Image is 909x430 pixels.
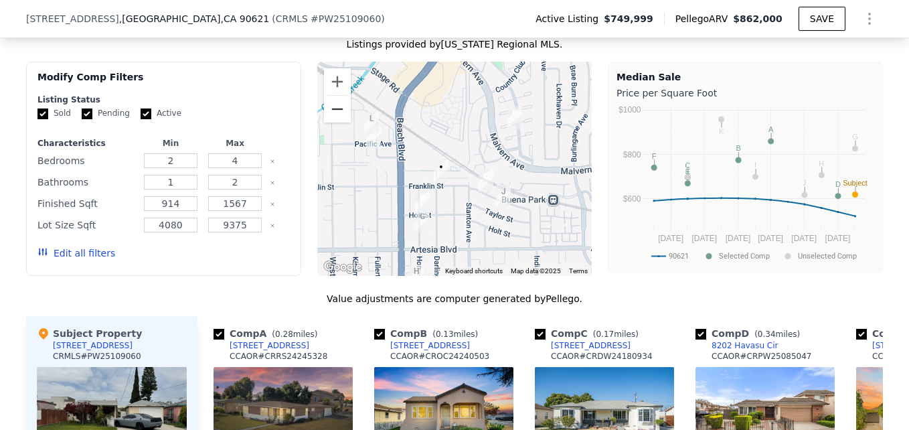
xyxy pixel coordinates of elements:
text: 90621 [669,252,689,261]
span: Active Listing [535,12,604,25]
text: Unselected Comp [798,252,857,261]
text: [DATE] [825,234,851,243]
input: Active [141,109,151,119]
a: [STREET_ADDRESS] [535,340,631,351]
text: [DATE] [726,234,751,243]
span: ( miles) [266,330,323,339]
text: L [685,161,689,169]
button: Edit all filters [37,246,115,260]
div: ( ) [272,12,385,25]
div: Comp A [214,327,323,340]
div: CCAOR # CRDW24180934 [551,351,653,362]
text: Selected Comp [719,252,770,261]
div: Lot Size Sqft [37,216,136,234]
div: 5912 Homewood Ave [410,204,435,238]
div: 5621 Fullerton Ave [361,121,386,154]
div: Comp B [374,327,483,340]
div: 8041 Franklin St [473,164,499,198]
text: $800 [623,150,641,159]
button: Zoom out [324,96,351,123]
div: CCAOR # CROC24240503 [390,351,489,362]
div: [STREET_ADDRESS] [390,340,470,351]
span: 0.13 [436,330,454,339]
input: Pending [82,109,92,119]
span: ( miles) [749,330,805,339]
button: Keyboard shortcuts [445,267,503,276]
text: B [736,144,740,152]
span: ( miles) [427,330,483,339]
button: Show Options [856,5,883,32]
text: I [754,161,756,169]
div: 8202 Havasu Cir [712,340,778,351]
a: 8202 Havasu Cir [695,340,778,351]
span: CRMLS [276,13,308,24]
a: Open this area in Google Maps (opens a new window) [321,259,365,276]
span: Map data ©2025 [511,267,561,275]
div: Finished Sqft [37,194,136,213]
span: 0.17 [596,330,614,339]
div: Modify Comp Filters [37,70,290,94]
text: H [819,159,824,167]
div: 7881 Franklin St [428,155,454,188]
div: CCAOR # CRPW25085047 [712,351,812,362]
span: 0.28 [275,330,293,339]
div: Listing Status [37,94,290,105]
text: $1000 [618,105,641,115]
text: K [719,127,724,135]
div: [STREET_ADDRESS] [230,340,309,351]
text: F [652,152,657,160]
div: 6141 Homewood Ave [403,264,428,297]
div: Comp C [535,327,644,340]
label: Active [141,108,181,119]
div: 5581 Fullerton Ave [359,106,384,140]
div: [STREET_ADDRESS] [53,340,133,351]
div: CRMLS # PW25109060 [53,351,141,362]
span: ( miles) [588,330,644,339]
button: Clear [270,223,275,228]
label: Pending [82,108,130,119]
text: [DATE] [658,234,683,243]
img: Google [321,259,365,276]
text: D [835,180,841,188]
text: $600 [623,194,641,204]
div: Min [141,138,200,149]
label: Sold [37,108,71,119]
div: Bedrooms [37,151,136,170]
a: Terms [569,267,588,275]
text: [DATE] [691,234,717,243]
span: Pellego ARV [675,12,734,25]
div: Value adjustments are computer generated by Pellego . [26,292,883,305]
span: # PW25109060 [311,13,381,24]
text: A [768,125,774,133]
button: SAVE [799,7,845,31]
span: , CA 90621 [220,13,269,24]
text: G [852,133,858,141]
a: [STREET_ADDRESS] [214,340,309,351]
a: [STREET_ADDRESS] [374,340,470,351]
span: 0.34 [758,330,776,339]
div: CCAOR # CRRS24245328 [230,351,327,362]
text: [DATE] [791,234,817,243]
text: [DATE] [758,234,783,243]
div: Median Sale [616,70,874,84]
text: E [685,167,690,175]
span: [STREET_ADDRESS] [26,12,119,25]
text: Subject [843,179,867,187]
div: Listings provided by [US_STATE] Regional MLS . [26,38,883,51]
button: Clear [270,202,275,207]
button: Clear [270,180,275,186]
div: [STREET_ADDRESS] [551,340,631,351]
div: 5832 Homewood Ave [410,186,435,219]
span: $749,999 [604,12,653,25]
button: Clear [270,159,275,164]
div: Characteristics [37,138,136,149]
div: 8432 4th St [579,260,604,293]
input: Sold [37,109,48,119]
div: 6121 Homewood Ave [404,259,429,293]
div: Bathrooms [37,173,136,192]
div: Comp D [695,327,805,340]
div: 8202 Havasu Cir [502,101,527,135]
svg: A chart. [616,102,874,270]
span: , [GEOGRAPHIC_DATA] [119,12,269,25]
